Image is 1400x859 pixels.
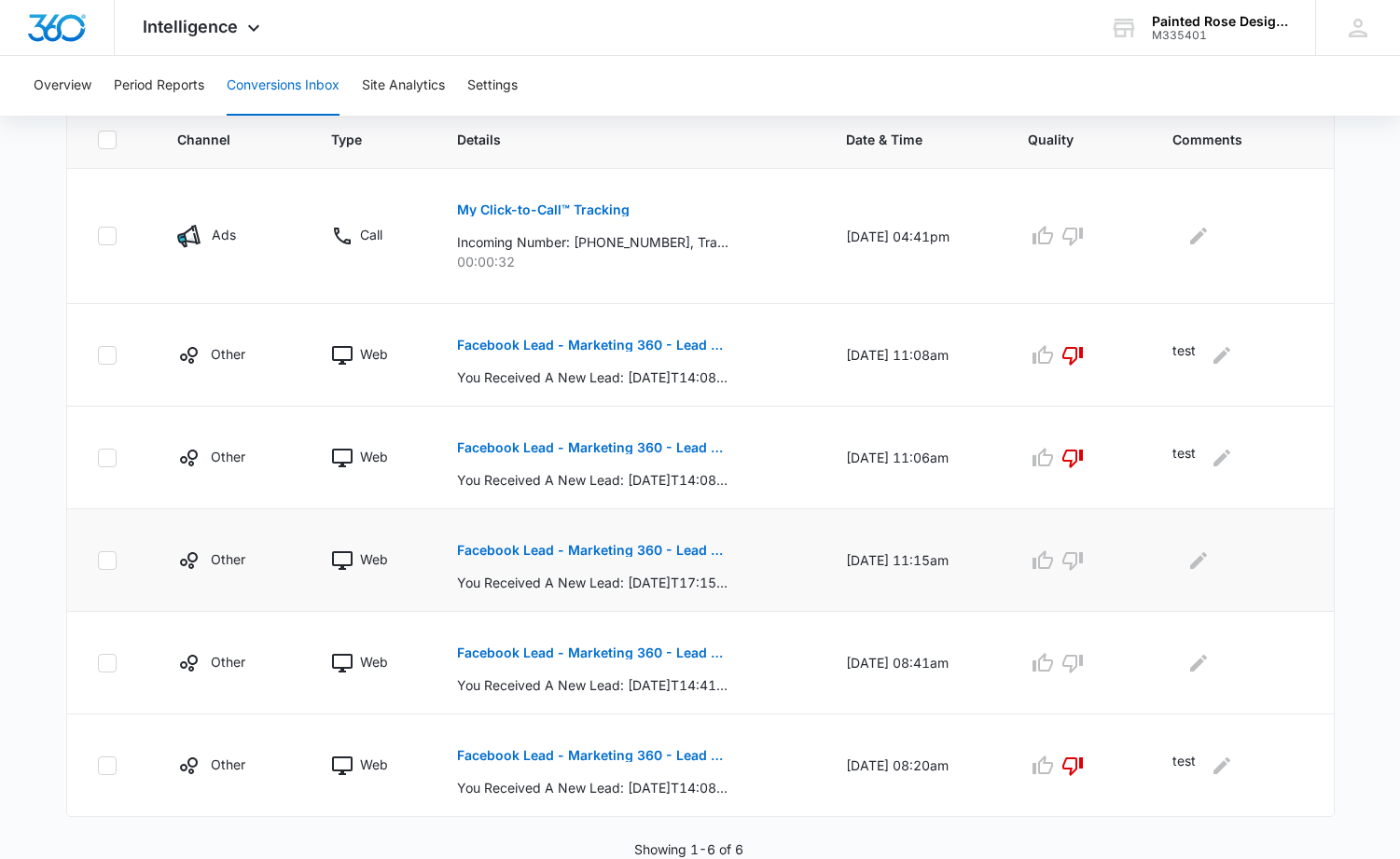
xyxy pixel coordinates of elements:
[143,17,238,36] span: Intelligence
[457,646,728,659] p: Facebook Lead - Marketing 360 - Lead Form
[457,544,728,557] p: Facebook Lead - Marketing 360 - Lead Form
[634,839,743,859] p: Showing 1-6 of 6
[824,304,1005,407] td: [DATE] 11:08am
[824,714,1005,817] td: [DATE] 08:20am
[360,549,388,569] p: Web
[1207,443,1237,473] button: Edit Comments
[457,130,774,149] span: Details
[1184,546,1213,575] button: Edit Comments
[1184,221,1213,251] button: Edit Comments
[114,56,204,116] button: Period Reports
[227,56,340,116] button: Conversions Inbox
[1152,29,1288,42] div: account id
[1184,648,1213,678] button: Edit Comments
[360,447,388,466] p: Web
[1207,751,1237,781] button: Edit Comments
[457,573,728,592] p: You Received A New Lead: [DATE]T17:15:40+0000, Name: [EMAIL_ADDRESS][DOMAIN_NAME], Phone: [PHONE_...
[457,630,728,675] button: Facebook Lead - Marketing 360 - Lead Form
[824,509,1005,612] td: [DATE] 11:15am
[457,778,728,797] p: You Received A New Lead: [DATE]T14:08:39+0000, Name: [EMAIL_ADDRESS][DOMAIN_NAME], Phone: test le...
[457,470,728,490] p: You Received A New Lead: [DATE]T14:08:39+0000, Name: [EMAIL_ADDRESS][DOMAIN_NAME], Phone: test le...
[457,441,728,454] p: Facebook Lead - Marketing 360 - Lead Form
[211,755,245,774] p: Other
[1207,340,1237,370] button: Edit Comments
[457,425,728,470] button: Facebook Lead - Marketing 360 - Lead Form
[824,407,1005,509] td: [DATE] 11:06am
[457,339,728,352] p: Facebook Lead - Marketing 360 - Lead Form
[457,252,801,271] p: 00:00:32
[360,344,388,364] p: Web
[211,447,245,466] p: Other
[457,749,728,762] p: Facebook Lead - Marketing 360 - Lead Form
[457,187,630,232] button: My Click-to-Call™ Tracking
[824,612,1005,714] td: [DATE] 08:41am
[1172,130,1277,149] span: Comments
[360,755,388,774] p: Web
[1172,443,1196,473] p: test
[177,130,259,149] span: Channel
[331,130,385,149] span: Type
[362,56,445,116] button: Site Analytics
[211,344,245,364] p: Other
[360,652,388,672] p: Web
[457,733,728,778] button: Facebook Lead - Marketing 360 - Lead Form
[846,130,956,149] span: Date & Time
[211,652,245,672] p: Other
[457,367,728,387] p: You Received A New Lead: [DATE]T14:08:39+0000, Name: [EMAIL_ADDRESS][DOMAIN_NAME], Phone: test le...
[34,56,91,116] button: Overview
[360,225,382,244] p: Call
[457,232,728,252] p: Incoming Number: [PHONE_NUMBER], Tracking Number: [PHONE_NUMBER], Ring To: [PHONE_NUMBER], Caller...
[1172,751,1196,781] p: test
[457,323,728,367] button: Facebook Lead - Marketing 360 - Lead Form
[1028,130,1101,149] span: Quality
[457,528,728,573] button: Facebook Lead - Marketing 360 - Lead Form
[457,203,630,216] p: My Click-to-Call™ Tracking
[1152,14,1288,29] div: account name
[211,549,245,569] p: Other
[1172,340,1196,370] p: test
[212,225,236,244] p: Ads
[824,169,1005,304] td: [DATE] 04:41pm
[457,675,728,695] p: You Received A New Lead: [DATE]T14:41:14+0000, Name: [EMAIL_ADDRESS][DOMAIN_NAME], Phone: [PHONE_...
[467,56,518,116] button: Settings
